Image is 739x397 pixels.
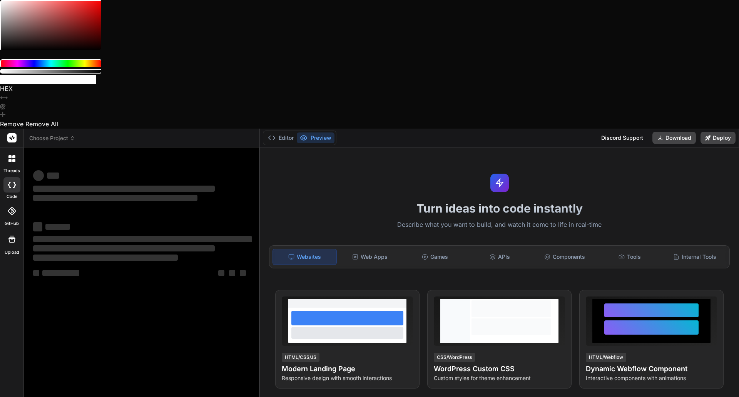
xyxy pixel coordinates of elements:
[7,193,17,200] label: code
[47,173,59,179] span: ‌
[434,374,565,382] p: Custom styles for theme enhancement
[338,249,402,265] div: Web Apps
[42,270,79,276] span: ‌
[598,249,662,265] div: Tools
[240,270,246,276] span: ‌
[533,249,597,265] div: Components
[33,270,39,276] span: ‌
[33,195,197,201] span: ‌
[282,353,319,362] div: HTML/CSS/JS
[5,220,19,227] label: GitHub
[297,132,334,143] button: Preview
[273,249,337,265] div: Websites
[45,224,70,230] span: ‌
[597,132,648,144] div: Discord Support
[265,132,297,143] button: Editor
[29,134,75,142] span: Choose Project
[586,363,717,374] h4: Dynamic Webflow Component
[33,245,215,251] span: ‌
[586,353,626,362] div: HTML/Webflow
[701,132,736,144] button: Deploy
[434,363,565,374] h4: WordPress Custom CSS
[652,132,696,144] button: Download
[403,249,467,265] div: Games
[282,374,413,382] p: Responsive design with smooth interactions
[33,170,44,181] span: ‌
[264,201,734,215] h1: Turn ideas into code instantly
[33,236,252,242] span: ‌
[33,222,42,231] span: ‌
[33,255,178,261] span: ‌
[33,186,215,192] span: ‌
[468,249,532,265] div: APIs
[25,119,58,129] button: Remove All
[229,270,235,276] span: ‌
[586,374,717,382] p: Interactive components with animations
[264,220,734,230] p: Describe what you want to build, and watch it come to life in real-time
[218,270,224,276] span: ‌
[434,353,475,362] div: CSS/WordPress
[663,249,726,265] div: Internal Tools
[282,363,413,374] h4: Modern Landing Page
[5,249,19,256] label: Upload
[3,168,20,174] label: threads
